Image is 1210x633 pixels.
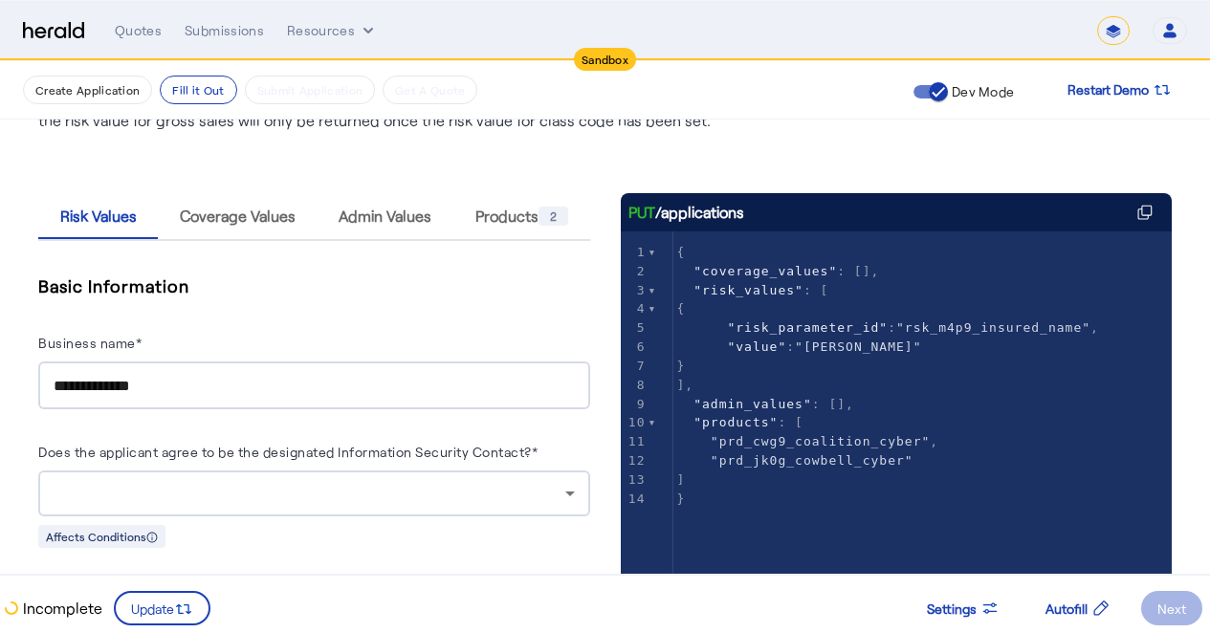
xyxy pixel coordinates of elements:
[795,339,921,354] span: "[PERSON_NAME]"
[727,320,888,335] span: "risk_parameter_id"
[727,339,786,354] span: "value"
[677,359,686,373] span: }
[693,283,803,297] span: "risk_values"
[677,415,804,429] span: : [
[677,434,939,448] span: ,
[621,451,649,470] div: 12
[38,272,590,300] h5: Basic Information
[383,76,477,104] button: Get A Quote
[677,264,880,278] span: : [],
[677,472,686,487] span: ]
[693,415,778,429] span: "products"
[131,599,174,619] span: Update
[621,281,649,300] div: 3
[287,21,378,40] button: Resources dropdown menu
[948,82,1014,101] label: Dev Mode
[38,444,538,460] label: Does the applicant agree to be the designated Information Security Contact?*
[621,243,649,262] div: 1
[677,301,686,316] span: {
[185,21,264,40] div: Submissions
[19,597,102,620] p: Incomplete
[621,338,649,357] div: 6
[621,395,649,414] div: 9
[475,207,568,226] span: Products
[245,76,375,104] button: Submit Application
[693,264,837,278] span: "coverage_values"
[621,318,649,338] div: 5
[1030,591,1126,625] button: Autofill
[677,320,1099,335] span: : ,
[927,599,977,619] span: Settings
[677,283,829,297] span: : [
[115,21,162,40] div: Quotes
[621,490,649,509] div: 14
[677,339,922,354] span: :
[23,22,84,40] img: Herald Logo
[628,201,655,224] span: PUT
[621,470,649,490] div: 13
[693,397,812,411] span: "admin_values"
[160,76,236,104] button: Fill it Out
[539,207,568,226] div: 2
[677,378,694,392] span: ],
[711,453,913,468] span: "prd_jk0g_cowbell_cyber"
[1067,78,1149,101] span: Restart Demo
[339,208,431,224] span: Admin Values
[677,397,854,411] span: : [],
[621,413,649,432] div: 10
[621,376,649,395] div: 8
[1052,73,1187,107] button: Restart Demo
[677,491,686,506] span: }
[574,48,636,71] div: Sandbox
[23,76,152,104] button: Create Application
[621,262,649,281] div: 2
[621,357,649,376] div: 7
[677,245,686,259] span: {
[180,208,296,224] span: Coverage Values
[621,432,649,451] div: 11
[38,335,142,351] label: Business name*
[621,299,649,318] div: 4
[1045,599,1088,619] span: Autofill
[38,525,165,548] div: Affects Conditions
[60,208,137,224] span: Risk Values
[896,320,1090,335] span: "rsk_m4p9_insured_name"
[628,201,744,224] div: /applications
[114,591,210,625] button: Update
[912,591,1015,625] button: Settings
[711,434,931,448] span: "prd_cwg9_coalition_cyber"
